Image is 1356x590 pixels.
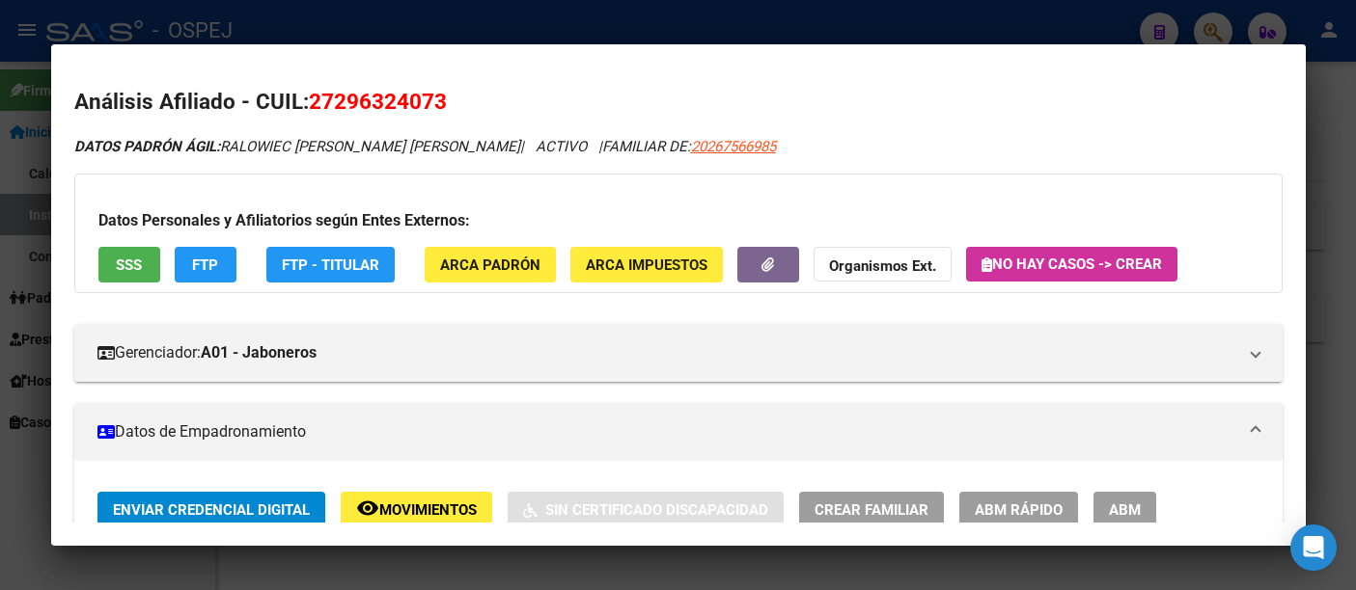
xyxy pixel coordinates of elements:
span: ABM [1109,501,1141,519]
button: Organismos Ext. [814,247,952,282]
span: 20267566985 [691,138,776,155]
i: | ACTIVO | [74,138,776,155]
mat-expansion-panel-header: Datos de Empadronamiento [74,403,1283,461]
span: FTP - Titular [282,256,379,274]
button: ABM [1093,492,1156,527]
button: SSS [98,247,160,282]
button: FTP [175,247,236,282]
span: RALOWIEC [PERSON_NAME] [PERSON_NAME] [74,138,520,155]
span: Crear Familiar [815,501,928,519]
mat-icon: remove_red_eye [356,496,379,520]
button: ARCA Impuestos [570,247,723,282]
button: Movimientos [341,492,492,527]
strong: Organismos Ext. [829,257,936,275]
button: ABM Rápido [959,492,1078,527]
h3: Datos Personales y Afiliatorios según Entes Externos: [98,209,1259,232]
strong: DATOS PADRÓN ÁGIL: [74,138,220,155]
mat-panel-title: Datos de Empadronamiento [97,420,1236,443]
h2: Análisis Afiliado - CUIL: [74,86,1283,119]
span: No hay casos -> Crear [982,255,1162,273]
span: FTP [192,256,218,274]
span: SSS [116,256,142,274]
span: 27296324073 [309,89,447,114]
button: No hay casos -> Crear [966,247,1177,282]
button: Enviar Credencial Digital [97,492,325,527]
span: ARCA Padrón [440,256,540,274]
span: Sin Certificado Discapacidad [545,501,768,519]
button: ARCA Padrón [425,247,556,282]
span: FAMILIAR DE: [602,138,776,155]
div: Open Intercom Messenger [1290,524,1337,571]
strong: A01 - Jaboneros [201,341,317,364]
button: FTP - Titular [266,247,395,282]
span: Movimientos [379,501,477,519]
span: Enviar Credencial Digital [113,501,310,519]
button: Sin Certificado Discapacidad [508,492,784,527]
mat-expansion-panel-header: Gerenciador:A01 - Jaboneros [74,324,1283,382]
span: ARCA Impuestos [586,256,707,274]
span: ABM Rápido [975,501,1063,519]
mat-panel-title: Gerenciador: [97,341,1236,364]
button: Crear Familiar [799,492,944,527]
